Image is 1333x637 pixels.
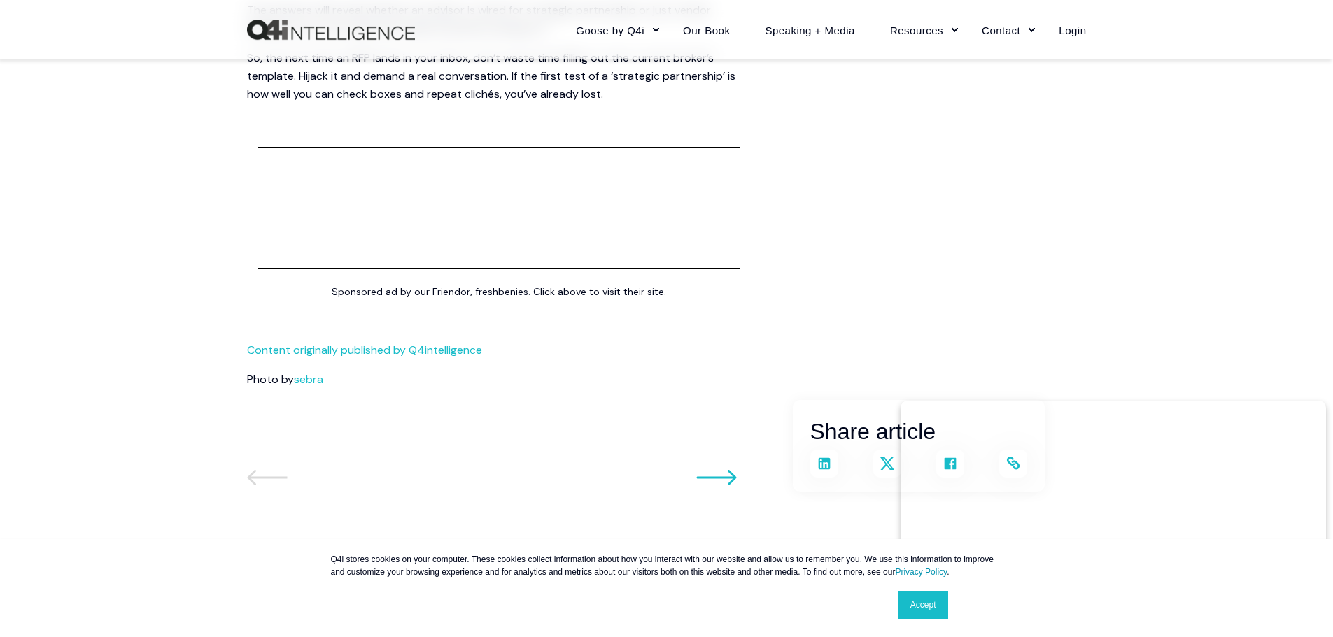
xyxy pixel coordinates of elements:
[258,147,740,269] iframe: Embedded CTA
[898,591,948,619] a: Accept
[247,343,482,357] a: Content originally published by Q4intelligence
[895,567,947,577] a: Privacy Policy
[294,372,323,387] a: sebra
[247,50,735,101] span: So, the next time an RFP lands in your inbox, don’t waste time filling out the current broker’s t...
[332,285,666,298] span: Sponsored ad by our Friendor, freshbenies. Click above to visit their site.
[247,20,415,41] img: Q4intelligence, LLC logo
[247,372,323,387] span: Photo by
[247,20,415,41] a: Back to Home
[331,553,1003,578] p: Q4i stores cookies on your computer. These cookies collect information about how you interact wit...
[901,401,1326,630] iframe: Popup CTA
[810,414,1027,450] h3: Share article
